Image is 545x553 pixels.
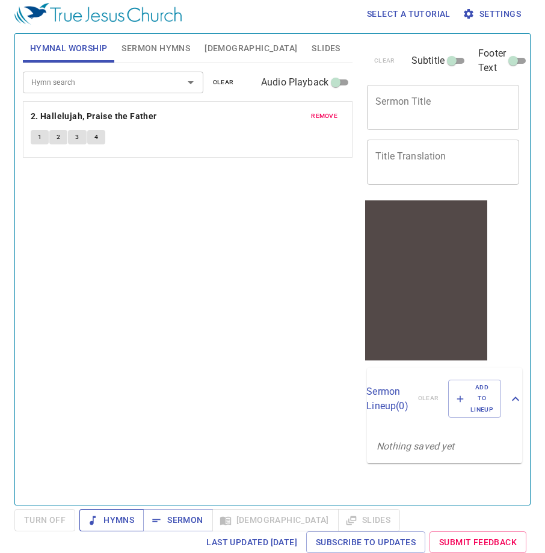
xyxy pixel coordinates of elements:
[456,382,493,415] span: Add to Lineup
[49,130,67,144] button: 2
[362,3,455,25] button: Select a tutorial
[68,130,86,144] button: 3
[377,440,455,452] i: Nothing saved yet
[312,41,340,56] span: Slides
[316,535,416,550] span: Subscribe to Updates
[87,130,105,144] button: 4
[75,132,79,143] span: 3
[57,132,60,143] span: 2
[465,7,521,22] span: Settings
[206,75,241,90] button: clear
[153,513,203,528] span: Sermon
[14,3,182,25] img: True Jesus Church
[304,109,345,123] button: remove
[182,74,199,91] button: Open
[411,54,445,68] span: Subtitle
[439,535,517,550] span: Submit Feedback
[94,132,98,143] span: 4
[31,109,157,124] b: 2. Hallelujah, Praise the Father
[362,197,490,363] iframe: from-child
[448,380,501,418] button: Add to Lineup
[311,111,337,122] span: remove
[366,385,408,413] p: Sermon Lineup ( 0 )
[122,41,190,56] span: Sermon Hymns
[31,130,49,144] button: 1
[79,509,144,531] button: Hymns
[213,77,234,88] span: clear
[261,75,328,90] span: Audio Playback
[31,109,159,124] button: 2. Hallelujah, Praise the Father
[205,41,297,56] span: [DEMOGRAPHIC_DATA]
[460,3,526,25] button: Settings
[367,7,451,22] span: Select a tutorial
[478,46,506,75] span: Footer Text
[30,41,108,56] span: Hymnal Worship
[367,368,522,430] div: Sermon Lineup(0)clearAdd to Lineup
[38,132,42,143] span: 1
[206,535,297,550] span: Last updated [DATE]
[143,509,212,531] button: Sermon
[89,513,134,528] span: Hymns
